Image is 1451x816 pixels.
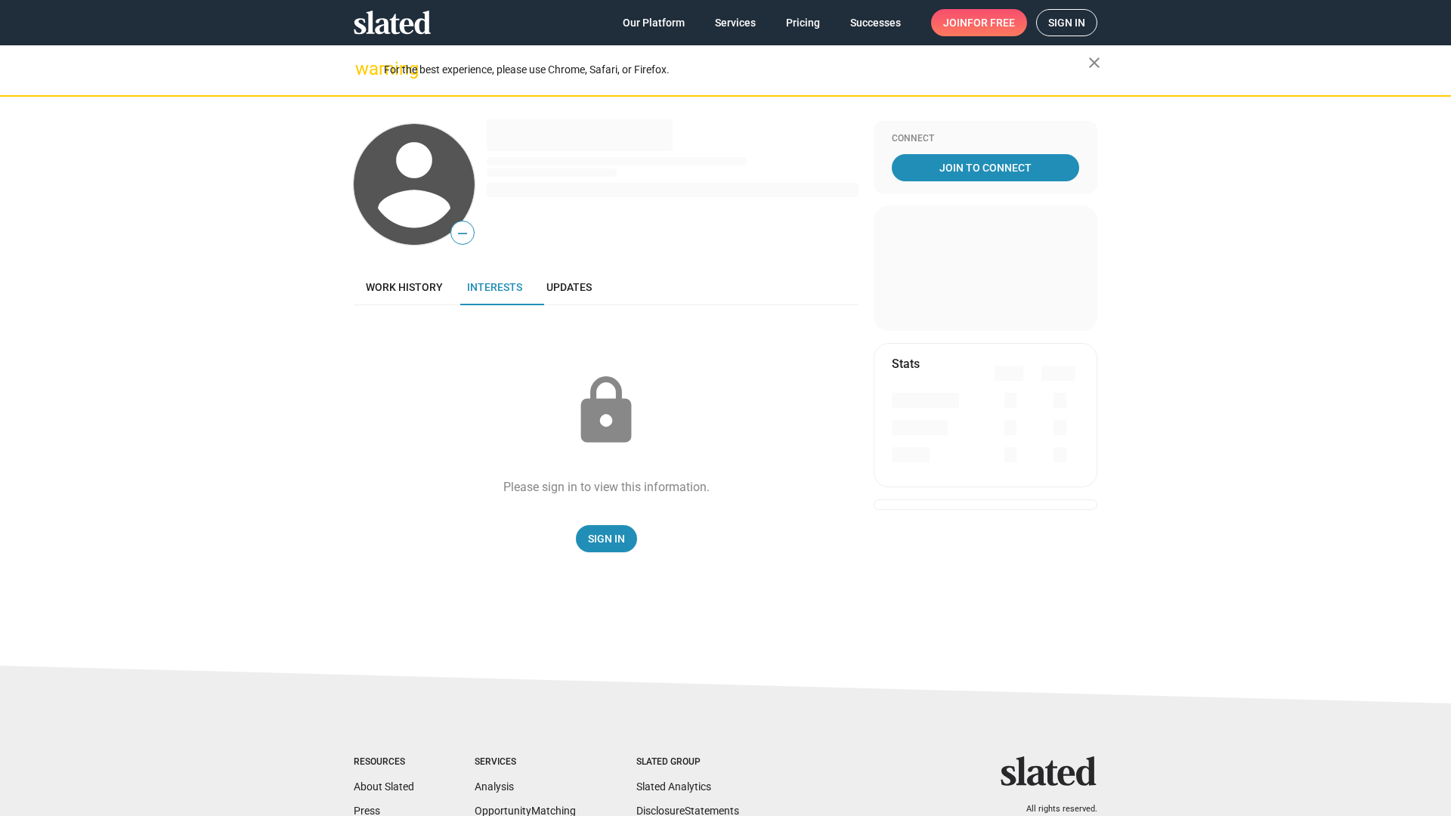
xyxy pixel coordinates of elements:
[534,269,604,305] a: Updates
[455,269,534,305] a: Interests
[774,9,832,36] a: Pricing
[1085,54,1103,72] mat-icon: close
[467,281,522,293] span: Interests
[611,9,697,36] a: Our Platform
[850,9,901,36] span: Successes
[568,373,644,449] mat-icon: lock
[355,60,373,78] mat-icon: warning
[576,525,637,552] a: Sign In
[943,9,1015,36] span: Join
[895,154,1076,181] span: Join To Connect
[636,756,739,768] div: Slated Group
[967,9,1015,36] span: for free
[636,780,711,793] a: Slated Analytics
[892,133,1079,145] div: Connect
[588,525,625,552] span: Sign In
[892,154,1079,181] a: Join To Connect
[475,780,514,793] a: Analysis
[546,281,592,293] span: Updates
[715,9,756,36] span: Services
[1048,10,1085,36] span: Sign in
[838,9,913,36] a: Successes
[892,356,920,372] mat-card-title: Stats
[366,281,443,293] span: Work history
[384,60,1088,80] div: For the best experience, please use Chrome, Safari, or Firefox.
[354,756,414,768] div: Resources
[1036,9,1097,36] a: Sign in
[786,9,820,36] span: Pricing
[354,780,414,793] a: About Slated
[703,9,768,36] a: Services
[931,9,1027,36] a: Joinfor free
[451,224,474,243] span: —
[623,9,685,36] span: Our Platform
[503,479,710,495] div: Please sign in to view this information.
[354,269,455,305] a: Work history
[475,756,576,768] div: Services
